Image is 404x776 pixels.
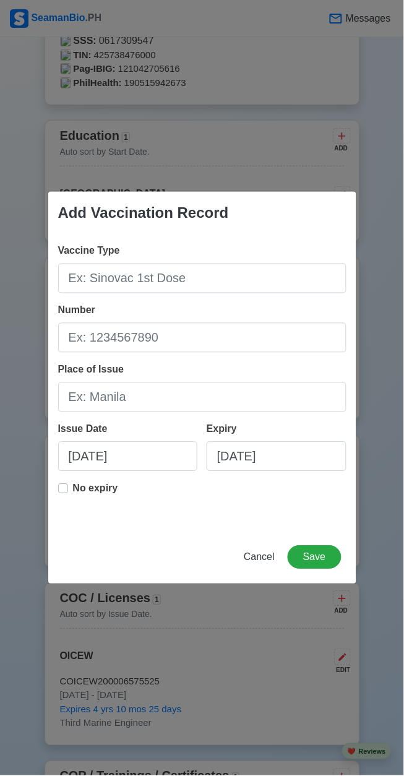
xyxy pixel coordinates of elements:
[58,202,229,224] div: Add Vaccination Record
[58,422,113,437] div: Issue Date
[288,546,341,569] button: Save
[207,422,242,437] div: Expiry
[73,481,118,496] p: No expiry
[58,364,124,375] span: Place of Issue
[236,546,283,569] button: Cancel
[58,264,346,293] input: Ex: Sinovac 1st Dose
[58,305,95,316] span: Number
[244,552,275,563] span: Cancel
[58,323,346,353] input: Ex: 1234567890
[58,382,346,412] input: Ex: Manila
[58,246,120,256] span: Vaccine Type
